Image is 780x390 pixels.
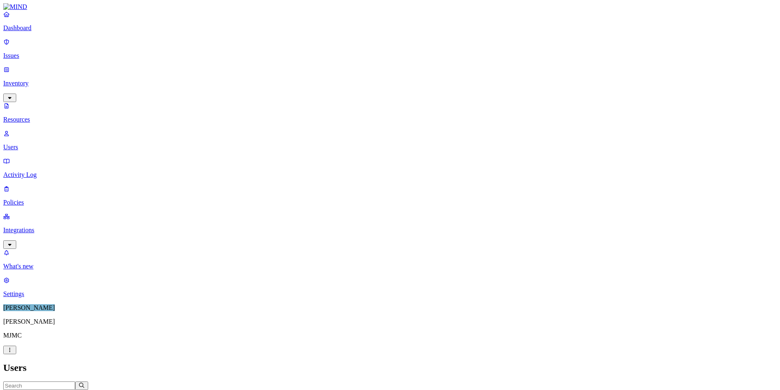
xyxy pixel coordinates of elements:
[3,199,777,206] p: Policies
[3,102,777,123] a: Resources
[3,52,777,59] p: Issues
[3,38,777,59] a: Issues
[3,171,777,179] p: Activity Log
[3,362,777,373] h2: Users
[3,80,777,87] p: Inventory
[3,249,777,270] a: What's new
[3,318,777,325] p: [PERSON_NAME]
[3,3,777,11] a: MIND
[3,304,55,311] span: [PERSON_NAME]
[3,381,75,390] input: Search
[3,116,777,123] p: Resources
[3,24,777,32] p: Dashboard
[3,332,777,339] p: MJMC
[3,263,777,270] p: What's new
[3,277,777,298] a: Settings
[3,3,27,11] img: MIND
[3,130,777,151] a: Users
[3,290,777,298] p: Settings
[3,11,777,32] a: Dashboard
[3,66,777,101] a: Inventory
[3,157,777,179] a: Activity Log
[3,227,777,234] p: Integrations
[3,185,777,206] a: Policies
[3,213,777,248] a: Integrations
[3,144,777,151] p: Users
